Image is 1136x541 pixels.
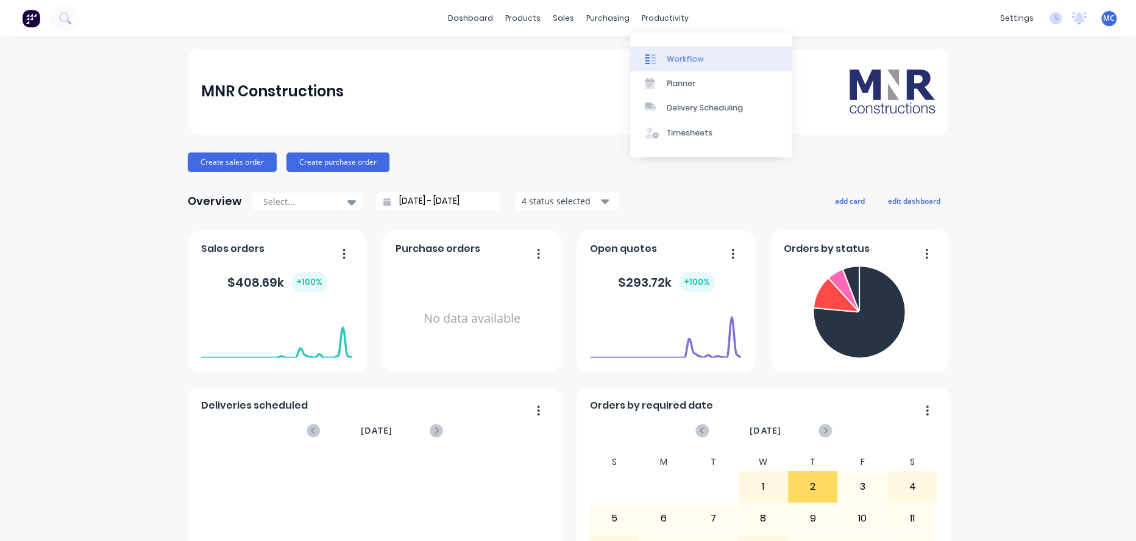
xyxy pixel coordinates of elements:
button: Create sales order [188,152,277,172]
div: 3 [838,471,887,502]
button: 4 status selected [515,192,619,210]
div: S [887,453,937,471]
div: $ 293.72k [618,272,715,292]
div: 4 [888,471,937,502]
div: Delivery Scheduling [667,102,743,113]
div: Workflow [667,54,703,65]
div: Overview [188,189,242,213]
div: W [738,453,788,471]
a: Timesheets [630,121,792,145]
div: T [788,453,838,471]
div: MNR Constructions [201,79,344,104]
a: Delivery Scheduling [630,96,792,120]
div: 11 [888,503,937,534]
div: No data available [396,261,548,376]
div: Planner [667,78,695,89]
div: + 100 % [291,272,327,292]
button: Create purchase order [286,152,389,172]
img: MNR Constructions [850,70,935,113]
div: purchasing [580,9,636,27]
div: 6 [639,503,688,534]
span: MC [1103,13,1115,24]
div: products [499,9,547,27]
div: S [589,453,639,471]
div: + 100 % [679,272,715,292]
span: Orders by status [784,242,870,256]
span: Open quotes [590,242,657,256]
span: [DATE] [750,424,781,437]
div: M [639,453,689,471]
div: sales [547,9,580,27]
div: 2 [789,471,837,502]
div: productivity [636,9,695,27]
a: dashboard [442,9,499,27]
button: edit dashboard [880,193,948,209]
div: 10 [838,503,887,534]
span: [DATE] [361,424,392,437]
div: 5 [590,503,639,534]
a: Planner [630,71,792,96]
div: 1 [739,471,787,502]
div: 8 [739,503,787,534]
span: Purchase orders [396,242,480,256]
div: 7 [689,503,738,534]
a: Workflow [630,46,792,71]
button: add card [827,193,873,209]
img: Factory [22,9,40,27]
div: $ 408.69k [227,272,327,292]
div: F [837,453,887,471]
div: T [689,453,739,471]
div: 9 [789,503,837,534]
div: 4 status selected [522,195,598,207]
span: Sales orders [201,242,264,256]
div: settings [994,9,1040,27]
div: Timesheets [667,127,712,138]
